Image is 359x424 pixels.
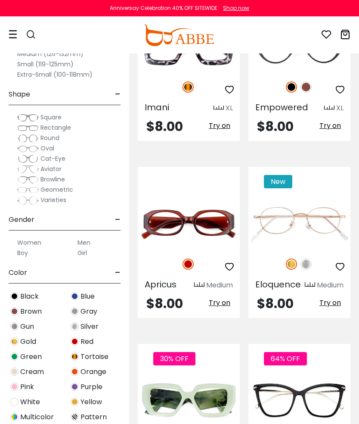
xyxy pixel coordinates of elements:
label: Girl [77,248,87,258]
img: Multicolor [10,413,19,421]
span: Blue [80,291,95,302]
span: Black [20,291,39,302]
span: Square [40,113,62,122]
img: Pattern [71,413,79,421]
span: Multicolor [20,412,54,422]
button: Try on [317,297,344,309]
span: Gray [80,306,97,317]
span: Color [9,262,27,283]
span: Imani [145,101,169,113]
span: Try on [209,298,230,308]
span: Rectangle [40,123,71,132]
span: Try on [209,121,230,131]
img: Green [10,352,19,361]
img: Tortoise [183,81,194,93]
span: Browline [40,175,65,184]
span: Round [40,134,59,142]
span: Cream [20,367,44,377]
img: Square.png [17,113,39,122]
img: size ruler [214,105,224,112]
img: Aviator.png [17,165,39,174]
img: Red [183,259,194,270]
span: 64% OFF [264,352,307,365]
img: Black [10,292,19,300]
span: Purple [80,382,102,392]
label: Men [77,237,90,248]
span: White [20,397,40,407]
a: Shop now [219,4,249,12]
span: Eloquence [255,278,301,290]
img: Gold [10,337,19,346]
span: New [264,175,292,188]
span: Red [80,337,93,347]
label: Small (119-125mm) [17,59,74,69]
div: Anniversay Celebration 40% OFF SITEWIDE [110,4,217,12]
img: size ruler [324,105,334,112]
img: Gray [71,307,79,315]
span: $8.00 [257,117,294,136]
img: Browline.png [17,175,39,184]
img: Gun [10,322,19,330]
div: Medium [317,280,344,290]
img: Yellow [71,398,79,406]
span: Gun [20,321,34,332]
img: Brown [10,307,19,315]
img: Cream [10,368,19,376]
span: Geometric [40,185,73,194]
span: Gender [9,209,34,230]
img: Blue [71,292,79,300]
img: Silver [300,259,312,270]
img: Black [286,81,297,93]
span: Try on [319,121,341,131]
img: Pink [10,383,19,391]
img: abbeglasses.com [143,25,214,46]
img: Purple [71,383,79,391]
span: Yellow [80,397,102,407]
img: Orange [71,368,79,376]
span: Apricus [145,278,176,290]
img: Oval.png [17,144,39,153]
div: Medium [206,280,233,290]
label: Boy [17,248,28,258]
span: Shape [9,84,30,105]
img: size ruler [305,282,315,288]
span: Silver [80,321,99,332]
button: Try on [317,120,344,131]
span: Aviator [40,165,62,173]
span: $8.00 [146,117,183,136]
label: Women [17,237,41,248]
span: Oval [40,144,54,153]
img: Cat-Eye.png [17,155,39,163]
img: White [10,398,19,406]
img: Brown [300,81,312,93]
span: Orange [80,367,106,377]
label: Extra-Small (100-118mm) [17,69,93,80]
img: Geometric.png [17,186,39,194]
img: Round.png [17,134,39,143]
span: - [115,84,121,105]
img: Red Apricus - Acetate ,Universal Bridge Fit [138,198,240,249]
span: Green [20,352,42,362]
img: Rectangle.png [17,124,39,132]
span: - [115,209,121,230]
img: Tortoise [71,352,79,361]
span: Pattern [80,412,107,422]
span: Cat-Eye [40,154,65,163]
span: Brown [20,306,42,317]
div: XL [336,103,344,113]
span: Empowered [255,101,308,113]
img: Red [71,337,79,346]
button: Try on [206,120,233,131]
div: XL [226,103,233,113]
label: Medium (126-132mm) [17,49,84,59]
span: $8.00 [146,294,183,313]
button: Try on [206,297,233,309]
img: Silver [71,322,79,330]
img: Varieties.png [17,196,39,205]
img: size ruler [194,282,204,288]
span: Varieties [40,196,66,204]
img: Gold Eloquence - Metal ,Adjust Nose Pads [248,198,350,249]
span: Try on [319,298,341,308]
